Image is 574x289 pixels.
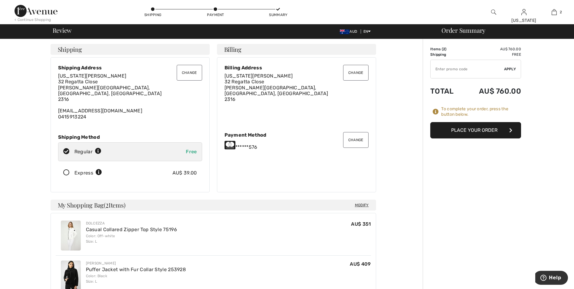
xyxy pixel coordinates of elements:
[58,73,202,120] div: [EMAIL_ADDRESS][DOMAIN_NAME] 0415913224
[186,149,197,154] span: Free
[86,227,177,232] a: Casual Collared Zipper Top Style 75196
[363,29,371,34] span: EN
[463,46,521,52] td: AU$ 760.00
[509,17,539,24] div: [US_STATE]
[225,65,369,71] div: Billing Address
[106,201,109,208] span: 2
[463,52,521,57] td: Free
[86,273,186,284] div: Color: Black Size: L
[504,66,516,72] span: Apply
[552,8,557,16] img: My Bag
[58,65,202,71] div: Shipping Address
[225,132,369,138] div: Payment Method
[430,122,521,138] button: Place Your Order
[225,73,293,79] span: [US_STATE][PERSON_NAME]
[172,169,197,177] div: AU$ 39.00
[15,5,57,17] img: 1ère Avenue
[58,79,162,102] span: 32 Regatta Close [PERSON_NAME][GEOGRAPHIC_DATA], [GEOGRAPHIC_DATA], [GEOGRAPHIC_DATA] 2316
[560,9,562,15] span: 2
[58,134,202,140] div: Shipping Method
[521,8,526,16] img: My Info
[463,81,521,101] td: AU$ 760.00
[351,221,371,227] span: AU$ 351
[177,65,202,81] button: Change
[74,169,102,177] div: Express
[430,46,463,52] td: Items ( )
[86,221,177,226] div: Dolcezza
[535,271,568,286] iframe: Opens a widget where you can find more information
[58,73,126,79] span: [US_STATE][PERSON_NAME]
[355,202,369,208] span: Modify
[51,200,376,211] h4: My Shopping Bag
[434,27,570,33] div: Order Summary
[441,106,521,117] div: To complete your order, press the button below.
[269,12,287,18] div: Summary
[225,79,328,102] span: 32 Regatta Close [PERSON_NAME][GEOGRAPHIC_DATA], [GEOGRAPHIC_DATA], [GEOGRAPHIC_DATA] 2316
[521,9,526,15] a: Sign In
[343,132,369,148] button: Change
[86,233,177,244] div: Color: Off-white Size: L
[15,17,51,22] div: < Continue Shopping
[53,27,72,33] span: Review
[430,52,463,57] td: Shipping
[74,148,101,155] div: Regular
[224,46,241,52] span: Billing
[491,8,496,16] img: search the website
[430,81,463,101] td: Total
[206,12,225,18] div: Payment
[86,261,186,266] div: [PERSON_NAME]
[61,221,81,251] img: Casual Collared Zipper Top Style 75196
[431,60,504,78] input: Promo code
[340,29,349,34] img: Australian Dollar
[86,267,186,272] a: Puffer Jacket with Fur Collar Style 253928
[58,46,82,52] span: Shipping
[104,201,125,209] span: ( Items)
[340,29,359,34] span: AUD
[350,261,371,267] span: AU$ 409
[443,47,445,51] span: 2
[343,65,369,81] button: Change
[539,8,569,16] a: 2
[144,12,162,18] div: Shipping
